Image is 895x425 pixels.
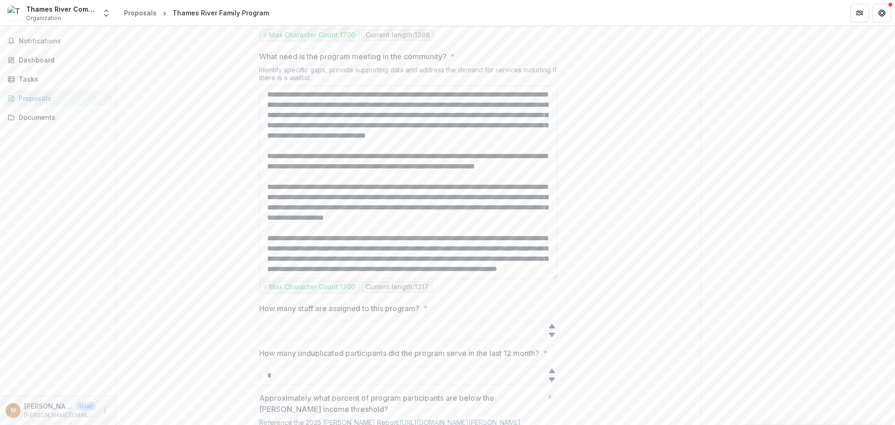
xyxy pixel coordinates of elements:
[19,55,105,65] div: Dashboard
[269,283,355,291] p: Max Character Count: 1700
[4,91,112,106] a: Proposals
[259,51,447,62] p: What need is the program meeting in the community?
[4,34,112,49] button: Notifications
[850,4,869,22] button: Partners
[365,283,428,291] p: Current length: 1317
[19,74,105,84] div: Tasks
[259,348,539,359] p: How many unduplicated participants did the program serve in the last 12 month?
[365,31,430,39] p: Current length: 1386
[99,405,110,416] button: More
[76,402,96,411] p: User
[259,303,420,314] p: How many staff are assigned to this program?
[120,6,160,20] a: Proposals
[24,411,96,419] p: [PERSON_NAME][EMAIL_ADDRESS][DOMAIN_NAME]
[4,110,112,125] a: Documents
[259,392,544,415] p: Approximately what percent of program participants are below the [PERSON_NAME] income threshold?
[11,407,16,413] div: michaelv@trfp.org
[26,14,61,22] span: Organization
[873,4,891,22] button: Get Help
[7,6,22,21] img: Thames River Community Service, Inc.
[120,6,273,20] nav: breadcrumb
[19,112,105,122] div: Documents
[100,4,113,22] button: Open entity switcher
[172,8,269,18] div: Thames River Family Program
[19,37,109,45] span: Notifications
[269,31,355,39] p: Max Character Count: 1700
[26,4,96,14] div: Thames River Community Service, Inc.
[4,71,112,87] a: Tasks
[259,66,558,85] div: Identify specific gaps, provide supporting data and address the demand for services including if ...
[124,8,157,18] div: Proposals
[24,401,73,411] p: [PERSON_NAME][EMAIL_ADDRESS][DOMAIN_NAME]
[19,93,105,103] div: Proposals
[4,52,112,68] a: Dashboard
